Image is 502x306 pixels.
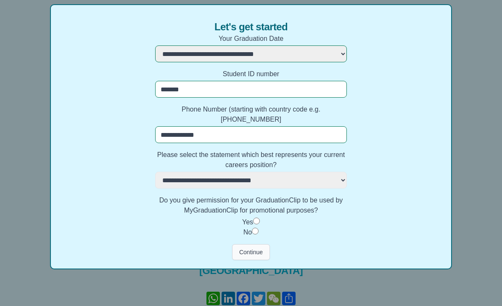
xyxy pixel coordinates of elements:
label: Your Graduation Date [155,34,347,44]
label: Student ID number [155,69,347,79]
label: Do you give permission for your GraduationClip to be used by MyGraduationClip for promotional pur... [155,195,347,216]
label: Please select the statement which best represents your current careers position? [155,150,347,170]
label: Phone Number (starting with country code e.g. [PHONE_NUMBER] [155,104,347,125]
button: Continue [232,244,270,260]
label: No [243,229,252,236]
label: Yes [242,218,253,226]
span: Let's get started [214,20,288,34]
